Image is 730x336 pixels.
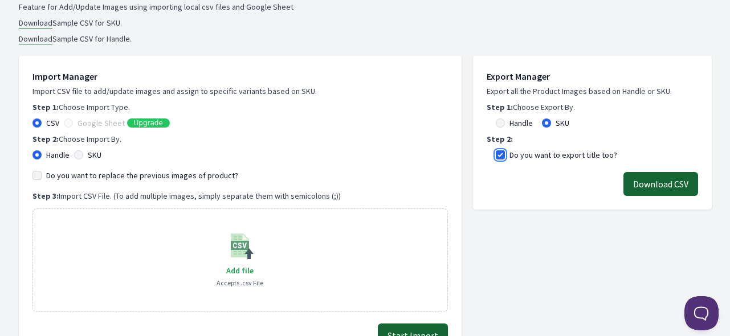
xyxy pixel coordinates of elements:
p: Accepts .csv File [217,277,263,289]
p: Import CSV file to add/update images and assign to specific variants based on SKU. [32,85,448,97]
span: Add file [226,265,254,276]
p: Export all the Product Images based on Handle or SKU. [487,85,698,97]
li: Sample CSV for SKU. [19,17,712,28]
iframe: Toggle Customer Support [684,296,719,330]
a: Download [19,34,52,44]
label: Do you want to replace the previous images of product? [46,170,238,181]
b: Step 2: [32,134,59,144]
a: Download [19,18,52,28]
button: Download CSV [623,172,698,196]
label: Handle [46,149,70,161]
b: Step 3: [32,191,59,201]
label: CSV [46,117,59,129]
label: SKU [556,117,569,129]
label: Google Sheet [78,117,125,129]
label: Handle [509,117,533,129]
label: Do you want to export title too? [509,149,617,161]
h1: Export Manager [487,69,698,83]
b: Step 1: [32,102,59,112]
p: Choose Export By. [487,101,698,113]
p: Feature for Add/Update Images using importing local csv files and Google Sheet [19,1,712,13]
b: Step 2: [487,134,513,144]
h1: Import Manager [32,69,448,83]
p: Import CSV File. (To add multiple images, simply separate them with semicolons (;)) [32,190,448,202]
span: Upgrade [134,118,163,128]
p: Choose Import Type. [32,101,448,113]
b: Step 1: [487,102,513,112]
label: SKU [88,149,101,161]
li: Sample CSV for Handle. [19,33,712,44]
p: Choose Import By. [32,133,448,145]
